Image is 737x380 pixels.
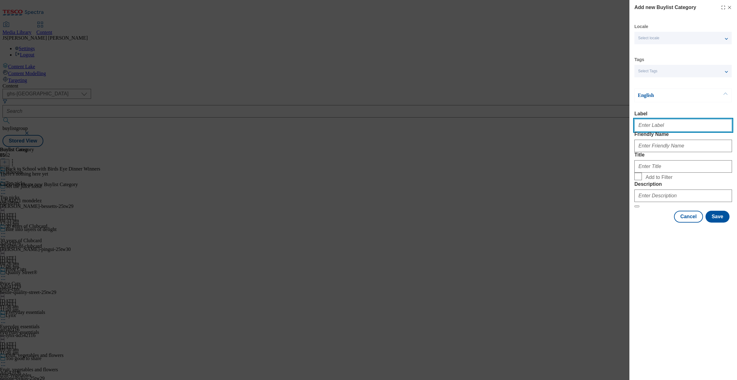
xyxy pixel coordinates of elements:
span: Add to Filter [646,175,672,180]
h4: Add new Buylist Category [634,4,696,11]
span: Select Tags [638,69,657,74]
input: Enter Friendly Name [634,140,732,152]
label: Label [634,111,732,117]
input: Enter Title [634,160,732,173]
button: Select locale [634,32,732,44]
span: Select locale [638,36,659,41]
input: Enter Label [634,119,732,132]
button: Save [705,211,730,223]
p: English [638,92,703,99]
button: Cancel [674,211,703,223]
label: Description [634,181,732,187]
label: Locale [634,25,648,28]
button: Select Tags [634,65,732,77]
label: Friendly Name [634,132,732,137]
label: Title [634,152,732,158]
input: Enter Description [634,190,732,202]
label: Tags [634,58,644,61]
